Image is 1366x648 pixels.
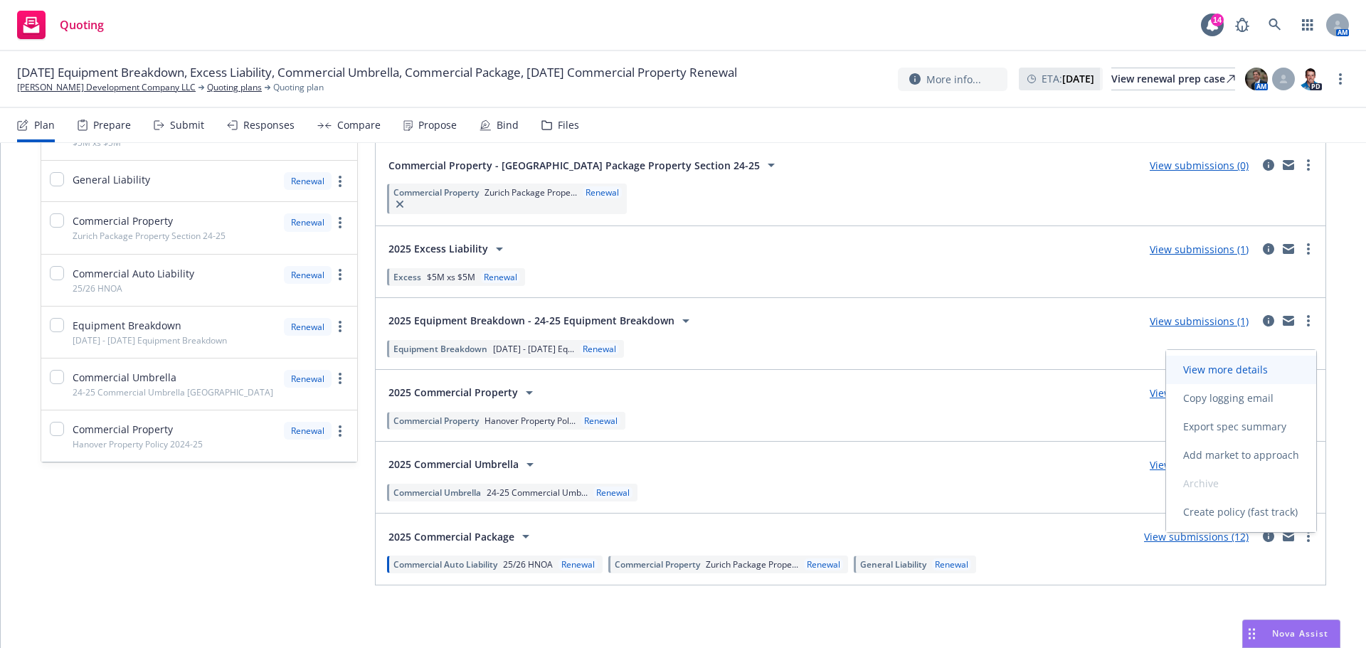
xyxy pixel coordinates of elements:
a: Quoting plans [207,81,262,94]
a: more [332,173,349,190]
a: more [1332,70,1349,87]
span: 25/26 HNOA [73,282,122,294]
div: Prepare [93,119,131,131]
a: more [1300,528,1317,545]
div: Propose [418,119,457,131]
span: Archive [1166,477,1236,490]
a: View submissions (1) [1150,314,1249,328]
span: More info... [926,72,981,87]
a: circleInformation [1260,240,1277,257]
span: Hanover Property Pol... [485,415,576,427]
div: Renewal [481,271,520,283]
span: [DATE] Equipment Breakdown, Excess Liability, Commercial Umbrella, Commercial Package, [DATE] Com... [17,64,737,81]
span: Hanover Property Policy 2024-25 [73,438,203,450]
span: Commercial Auto Liability [73,266,194,281]
span: ETA : [1042,71,1094,86]
span: 2025 Excess Liability [388,241,488,256]
a: more [1300,240,1317,257]
a: Search [1261,11,1289,39]
a: mail [1280,240,1297,257]
img: photo [1245,68,1268,90]
span: Equipment Breakdown [73,318,181,333]
span: 24-25 Commercial Umb... [487,487,588,499]
span: Quoting [60,19,104,31]
div: Renewal [593,487,632,499]
a: [PERSON_NAME] Development Company LLC [17,81,196,94]
button: 2025 Commercial Property [384,378,542,407]
strong: [DATE] [1062,72,1094,85]
a: more [332,318,349,335]
a: circleInformation [1260,312,1277,329]
span: [DATE] - [DATE] Eq... [493,343,574,355]
span: View more details [1166,363,1285,376]
span: Zurich Package Prope... [706,558,798,570]
div: Renewal [284,318,332,336]
button: More info... [898,68,1007,91]
span: Commercial Auto Liability [393,558,497,570]
div: 14 [1211,14,1224,26]
div: Renewal [284,213,332,231]
div: Renewal [804,558,843,570]
span: $5M xs $5M [427,271,475,283]
a: more [1300,312,1317,329]
button: 2025 Commercial Package [384,522,539,551]
span: Add market to approach [1166,448,1316,462]
span: Commercial Property [393,415,479,427]
span: Equipment Breakdown [393,343,487,355]
span: [DATE] - [DATE] Equipment Breakdown [73,334,227,346]
a: View submissions (1) [1150,458,1249,472]
div: Renewal [583,186,622,198]
span: 24-25 Commercial Umbrella [GEOGRAPHIC_DATA] [73,386,273,398]
div: Renewal [284,266,332,284]
span: 2025 Commercial Umbrella [388,457,519,472]
span: Commercial Property [393,186,479,198]
div: Renewal [284,422,332,440]
a: more [332,214,349,231]
a: more [332,370,349,387]
button: Commercial Property - [GEOGRAPHIC_DATA] Package Property Section 24-25 [384,151,784,179]
a: Quoting [11,5,110,45]
a: more [332,266,349,283]
img: photo [1299,68,1322,90]
div: Renewal [558,558,598,570]
div: Renewal [284,172,332,190]
span: Commercial Property - [GEOGRAPHIC_DATA] Package Property Section 24-25 [388,158,760,173]
div: Compare [337,119,381,131]
span: 2025 Commercial Property [388,385,518,400]
a: Switch app [1293,11,1322,39]
div: Bind [497,119,519,131]
a: more [332,423,349,440]
span: Commercial Property [73,422,173,437]
a: Report a Bug [1228,11,1256,39]
a: View submissions (1) [1150,243,1249,256]
span: 2025 Equipment Breakdown - 24-25 Equipment Breakdown [388,313,674,328]
a: mail [1280,312,1297,329]
span: Commercial Umbrella [393,487,481,499]
span: General Liability [860,558,926,570]
span: Excess [393,271,421,283]
span: Create policy (fast track) [1166,505,1315,519]
div: Renewal [581,415,620,427]
a: circleInformation [1260,528,1277,545]
a: View submissions (12) [1144,530,1249,543]
span: Zurich Package Property Section 24-25 [73,230,226,242]
span: $5M xs $5M [73,137,121,149]
a: View submissions (3) [1150,386,1249,400]
span: Quoting plan [273,81,324,94]
div: Renewal [932,558,971,570]
span: Commercial Umbrella [73,370,176,385]
div: View renewal prep case [1111,68,1235,90]
button: 2025 Commercial Umbrella [384,450,543,479]
button: Nova Assist [1242,620,1340,648]
div: Responses [243,119,295,131]
a: View submissions (0) [1150,159,1249,172]
a: circleInformation [1260,156,1277,174]
div: Renewal [580,343,619,355]
span: Commercial Property [73,213,173,228]
span: Commercial Property [615,558,700,570]
span: Export spec summary [1166,420,1303,433]
div: Plan [34,119,55,131]
a: more [1300,156,1317,174]
span: General Liability [73,172,150,187]
span: Zurich Package Prope... [485,186,577,198]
